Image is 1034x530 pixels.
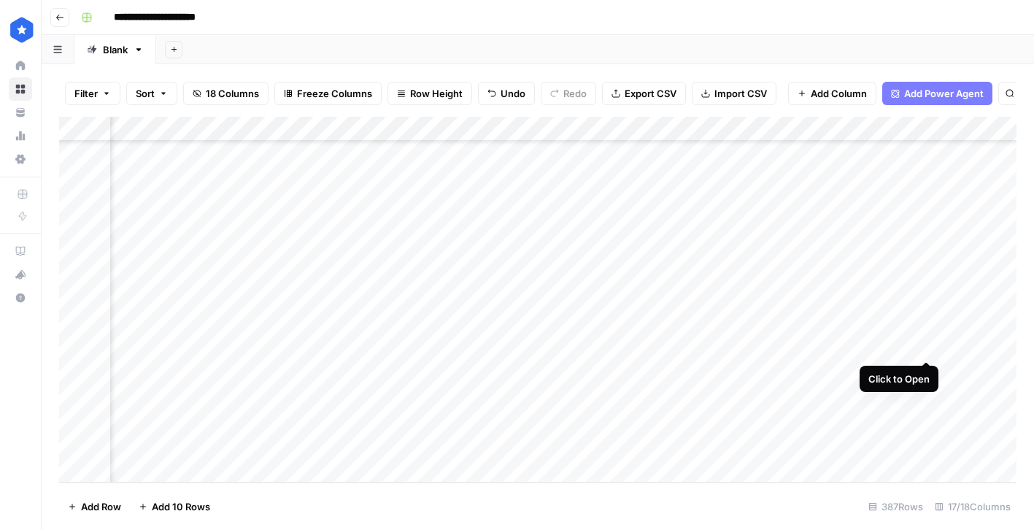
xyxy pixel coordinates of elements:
a: Home [9,54,32,77]
span: Add Row [81,499,121,514]
div: 387 Rows [863,495,929,518]
a: AirOps Academy [9,239,32,263]
div: Blank [103,42,128,57]
span: Add Power Agent [904,86,984,101]
button: Workspace: ConsumerAffairs [9,12,32,48]
a: Your Data [9,101,32,124]
span: Filter [74,86,98,101]
button: Row Height [387,82,472,105]
button: Add 10 Rows [130,495,219,518]
button: Filter [65,82,120,105]
span: Import CSV [714,86,767,101]
button: Redo [541,82,596,105]
span: Export CSV [625,86,676,101]
div: What's new? [9,264,31,285]
div: 17/18 Columns [929,495,1016,518]
span: Row Height [410,86,463,101]
span: Freeze Columns [297,86,372,101]
button: Add Column [788,82,876,105]
button: Export CSV [602,82,686,105]
a: Usage [9,124,32,147]
a: Settings [9,147,32,171]
button: Help + Support [9,286,32,310]
button: Import CSV [692,82,776,105]
span: Add 10 Rows [152,499,210,514]
span: Redo [563,86,587,101]
button: 18 Columns [183,82,269,105]
button: What's new? [9,263,32,286]
button: Freeze Columns [274,82,382,105]
img: ConsumerAffairs Logo [9,17,35,43]
a: Browse [9,77,32,101]
button: Add Row [59,495,130,518]
span: Undo [501,86,525,101]
span: 18 Columns [206,86,259,101]
button: Add Power Agent [882,82,992,105]
span: Sort [136,86,155,101]
button: Sort [126,82,177,105]
a: Blank [74,35,156,64]
span: Add Column [811,86,867,101]
div: Click to Open [868,372,930,386]
button: Undo [478,82,535,105]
